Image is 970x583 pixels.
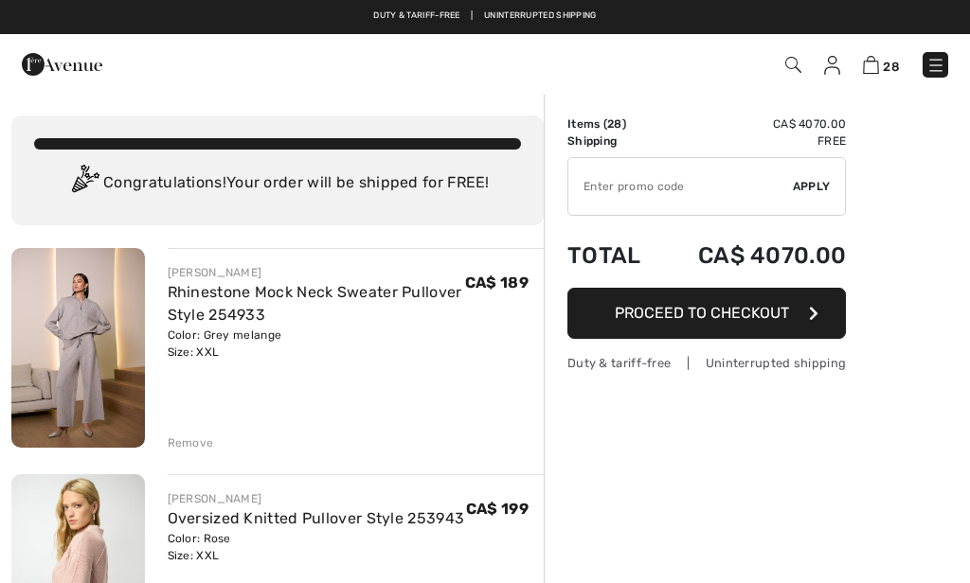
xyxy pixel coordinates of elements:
span: Proceed to Checkout [615,304,789,322]
a: 1ère Avenue [22,54,102,72]
a: Rhinestone Mock Neck Sweater Pullover Style 254933 [168,283,462,324]
div: [PERSON_NAME] [168,264,465,281]
div: Duty & tariff-free | Uninterrupted shipping [567,354,846,372]
img: My Info [824,56,840,75]
div: Color: Rose Size: XXL [168,530,465,564]
div: Remove [168,434,214,451]
td: CA$ 4070.00 [660,115,847,132]
span: Apply [793,178,831,195]
img: 1ère Avenue [22,45,102,83]
img: Rhinestone Mock Neck Sweater Pullover Style 254933 [11,248,145,448]
div: Congratulations! Your order will be shipped for FREE! [34,165,521,203]
td: Items ( ) [567,115,660,132]
a: 28 [863,53,900,76]
a: Oversized Knitted Pullover Style 253943 [168,509,465,527]
td: Total [567,223,660,288]
span: 28 [883,60,900,74]
div: [PERSON_NAME] [168,490,465,507]
img: Menu [926,56,945,75]
img: Shopping Bag [863,56,879,74]
td: Shipping [567,132,660,150]
td: Free [660,132,847,150]
img: Congratulation2.svg [65,165,103,203]
span: CA$ 189 [465,274,529,291]
span: CA$ 199 [466,500,529,518]
div: Color: Grey melange Size: XXL [168,327,465,361]
button: Proceed to Checkout [567,288,846,339]
input: Promo code [568,158,793,215]
img: Search [785,57,801,73]
span: 28 [607,117,622,131]
td: CA$ 4070.00 [660,223,847,288]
